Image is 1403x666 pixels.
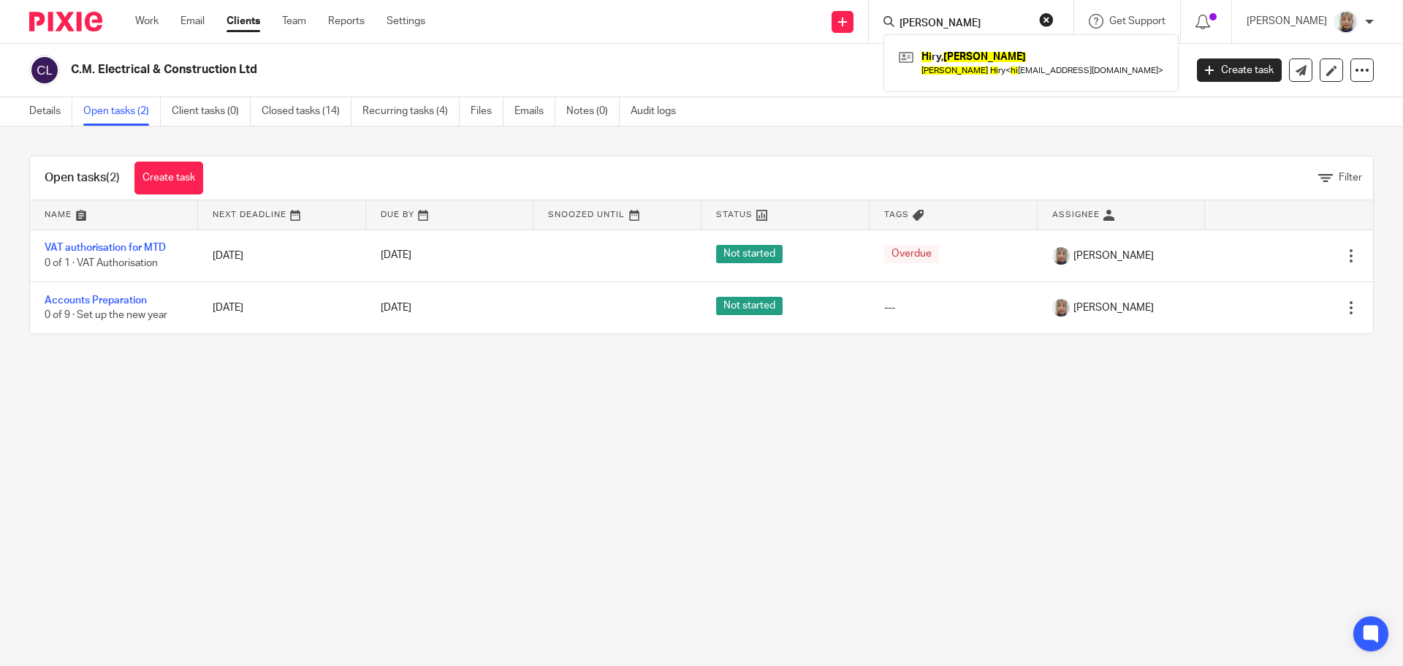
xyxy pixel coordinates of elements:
a: Audit logs [631,97,687,126]
span: Tags [884,211,909,219]
img: Sara%20Zdj%C4%99cie%20.jpg [1334,10,1358,34]
td: [DATE] [198,281,366,333]
span: 0 of 1 · VAT Authorisation [45,258,158,268]
a: Team [282,14,306,29]
a: Notes (0) [566,97,620,126]
span: [DATE] [381,303,411,313]
div: --- [884,300,1023,315]
p: [PERSON_NAME] [1247,14,1327,29]
a: Work [135,14,159,29]
a: Recurring tasks (4) [362,97,460,126]
span: Not started [716,245,783,263]
a: Details [29,97,72,126]
span: Get Support [1109,16,1166,26]
span: 0 of 9 · Set up the new year [45,310,167,320]
span: Overdue [884,245,939,263]
img: Sara%20Zdj%C4%99cie%20.jpg [1052,299,1070,317]
a: Reports [328,14,365,29]
a: Emails [514,97,555,126]
a: Settings [387,14,425,29]
img: Pixie [29,12,102,31]
span: (2) [106,172,120,183]
img: svg%3E [29,55,60,86]
a: Client tasks (0) [172,97,251,126]
a: Create task [134,162,203,194]
a: VAT authorisation for MTD [45,243,166,253]
span: [PERSON_NAME] [1073,300,1154,315]
h1: Open tasks [45,170,120,186]
span: [DATE] [381,251,411,261]
a: Open tasks (2) [83,97,161,126]
img: Sara%20Zdj%C4%99cie%20.jpg [1052,247,1070,265]
a: Files [471,97,503,126]
h2: C.M. Electrical & Construction Ltd [71,62,954,77]
span: Snoozed Until [548,211,625,219]
a: Accounts Preparation [45,295,147,306]
a: Closed tasks (14) [262,97,351,126]
a: Email [180,14,205,29]
span: Not started [716,297,783,315]
a: Create task [1197,58,1282,82]
input: Search [898,18,1030,31]
span: [PERSON_NAME] [1073,249,1154,263]
span: Status [716,211,753,219]
td: [DATE] [198,230,366,281]
button: Clear [1039,12,1054,27]
a: Clients [227,14,260,29]
span: Filter [1339,173,1362,183]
